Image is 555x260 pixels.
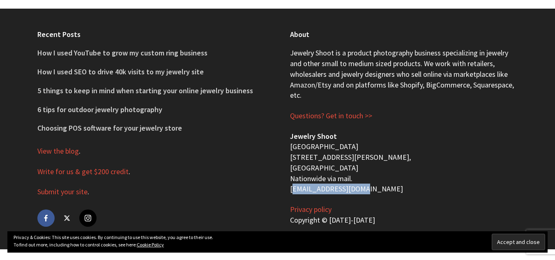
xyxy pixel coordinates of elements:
[37,209,55,227] a: facebook
[37,29,265,39] h4: Recent Posts
[37,186,265,197] p: .
[290,111,372,121] a: Questions? Get in touch >>
[290,48,518,101] p: Jewelry Shoot is a product photography business specializing in jewelry and other small to medium...
[290,205,332,214] a: Privacy policy
[37,187,88,197] a: Submit your site
[290,204,518,225] p: Copyright © [DATE]-[DATE]
[58,209,76,227] a: twitter
[37,167,129,177] a: Write for us & get $200 credit
[37,86,253,95] a: 5 things to keep in mind when starting your online jewelry business
[290,29,518,39] h4: About
[37,166,265,177] p: .
[37,123,182,133] a: Choosing POS software for your jewelry store
[290,131,337,141] b: Jewelry Shoot
[37,48,207,58] a: How I used YouTube to grow my custom ring business
[290,131,518,194] p: [GEOGRAPHIC_DATA] [STREET_ADDRESS][PERSON_NAME], [GEOGRAPHIC_DATA] Nationwide via mail. [EMAIL_AD...
[37,105,162,114] a: 6 tips for outdoor jewelry photography
[7,231,548,253] div: Privacy & Cookies: This site uses cookies. By continuing to use this website, you agree to their ...
[37,146,79,156] a: View the blog
[37,146,265,156] p: .
[79,209,97,227] a: instagram
[492,234,545,250] input: Accept and close
[137,242,164,248] a: Cookie Policy
[37,67,204,76] a: How I used SEO to drive 40k visits to my jewelry site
